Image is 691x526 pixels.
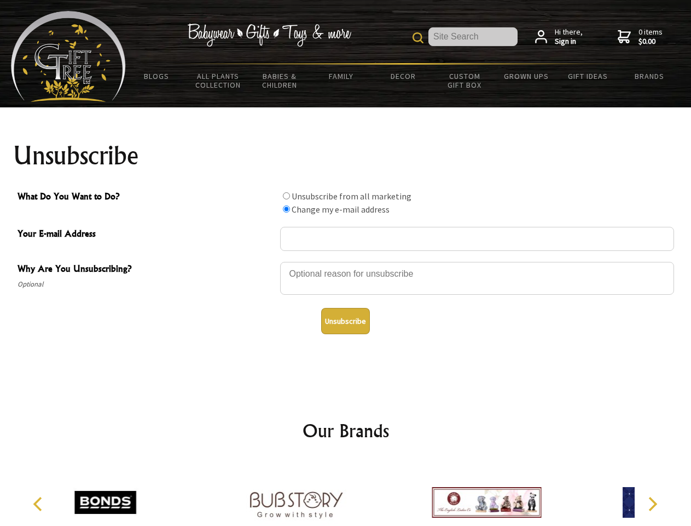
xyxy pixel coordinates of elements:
[428,27,518,46] input: Site Search
[321,308,370,334] button: Unsubscribe
[618,27,663,47] a: 0 items$0.00
[126,65,188,88] a: BLOGS
[638,37,663,47] strong: $0.00
[283,205,290,213] input: What Do You Want to Do?
[640,492,664,516] button: Next
[280,262,674,295] textarea: Why Are You Unsubscribing?
[18,262,275,278] span: Why Are You Unsubscribing?
[18,278,275,291] span: Optional
[372,65,434,88] a: Decor
[188,65,249,96] a: All Plants Collection
[18,227,275,243] span: Your E-mail Address
[283,192,290,199] input: What Do You Want to Do?
[280,227,674,251] input: Your E-mail Address
[187,24,351,47] img: Babywear - Gifts - Toys & more
[292,191,411,202] label: Unsubscribe from all marketing
[535,27,583,47] a: Hi there,Sign in
[619,65,681,88] a: Brands
[292,204,390,215] label: Change my e-mail address
[555,37,583,47] strong: Sign in
[311,65,373,88] a: Family
[18,190,275,205] span: What Do You Want to Do?
[413,32,423,43] img: product search
[638,27,663,47] span: 0 items
[557,65,619,88] a: Gift Ideas
[249,65,311,96] a: Babies & Children
[27,492,51,516] button: Previous
[22,418,670,444] h2: Our Brands
[11,11,126,102] img: Babyware - Gifts - Toys and more...
[555,27,583,47] span: Hi there,
[13,142,678,169] h1: Unsubscribe
[495,65,557,88] a: Grown Ups
[434,65,496,96] a: Custom Gift Box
